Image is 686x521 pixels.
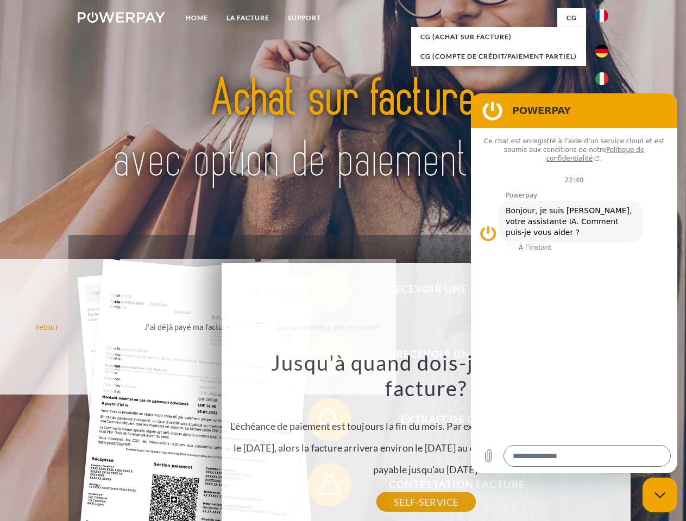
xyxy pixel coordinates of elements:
[411,47,586,66] a: CG (Compte de crédit/paiement partiel)
[595,9,608,22] img: fr
[595,72,608,85] img: it
[104,52,582,208] img: title-powerpay_fr.svg
[376,492,476,512] a: SELF-SERVICE
[217,8,279,28] a: LA FACTURE
[595,45,608,58] img: de
[471,93,677,473] iframe: Fenêtre de messagerie
[557,8,586,28] a: CG
[127,319,249,334] div: J'ai déjà payé ma facture
[78,12,165,23] img: logo-powerpay-white.svg
[177,8,217,28] a: Home
[279,8,330,28] a: Support
[228,350,625,502] div: L'échéance de paiement est toujours la fin du mois. Par exemple, si la commande a été passée le [...
[228,350,625,402] h3: Jusqu'à quand dois-je payer ma facture?
[411,27,586,47] a: CG (achat sur facture)
[643,478,677,512] iframe: Bouton de lancement de la fenêtre de messagerie, conversation en cours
